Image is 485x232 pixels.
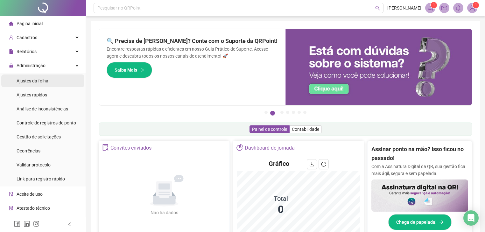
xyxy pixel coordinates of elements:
span: Ocorrências [17,148,40,153]
span: Cadastros [17,35,37,40]
span: arrow-right [439,220,444,224]
span: Gestão de solicitações [17,134,61,139]
span: Controle de registros de ponto [17,120,76,125]
span: arrow-right [140,68,144,72]
span: solution [9,206,13,210]
h2: Assinar ponto na mão? Isso ficou no passado! [371,145,468,163]
span: bell [455,5,461,11]
div: Open Intercom Messenger [463,210,479,226]
span: Atestado técnico [17,206,50,211]
span: audit [9,192,13,196]
button: 3 [280,111,284,114]
span: download [309,162,314,167]
span: mail [441,5,447,11]
div: Não há dados [135,209,193,216]
span: file [9,49,13,54]
sup: Atualize o seu contato no menu Meus Dados [473,2,479,8]
p: Encontre respostas rápidas e eficientes em nosso Guia Prático de Suporte. Acesse agora e descubra... [107,46,278,60]
button: Saiba Mais [107,62,152,78]
span: Análise de inconsistências [17,106,68,111]
button: Chega de papelada! [388,214,452,230]
span: Ajustes da folha [17,78,48,83]
div: Dashboard de jornada [245,143,295,153]
button: 6 [298,111,301,114]
span: Painel de controle [252,127,287,132]
button: 7 [303,111,306,114]
span: left [67,222,72,227]
span: home [9,21,13,26]
span: pie-chart [236,144,243,151]
span: Saiba Mais [115,67,137,74]
span: search [375,6,380,11]
span: [PERSON_NAME] [387,4,421,11]
sup: 1 [431,2,437,8]
button: 5 [292,111,295,114]
span: 1 [433,3,435,7]
span: user-add [9,35,13,40]
span: Chega de papelada! [396,219,437,226]
span: Página inicial [17,21,43,26]
span: Ajustes rápidos [17,92,47,97]
span: 1 [475,3,477,7]
span: Aceite de uso [17,192,43,197]
h4: Gráfico [269,159,289,168]
img: banner%2F0cf4e1f0-cb71-40ef-aa93-44bd3d4ee559.png [285,29,472,105]
img: 88790 [467,3,477,13]
button: 4 [286,111,289,114]
span: Contabilidade [292,127,319,132]
span: reload [321,162,326,167]
span: notification [427,5,433,11]
span: Administração [17,63,46,68]
span: solution [102,144,109,151]
div: Convites enviados [110,143,151,153]
button: 2 [270,111,275,116]
span: lock [9,63,13,68]
span: Validar protocolo [17,162,51,167]
span: Link para registro rápido [17,176,65,181]
p: Com a Assinatura Digital da QR, sua gestão fica mais ágil, segura e sem papelada. [371,163,468,177]
img: banner%2F02c71560-61a6-44d4-94b9-c8ab97240462.png [371,179,468,212]
span: Relatórios [17,49,37,54]
span: linkedin [24,221,30,227]
h2: 🔍 Precisa de [PERSON_NAME]? Conte com o Suporte da QRPoint! [107,37,278,46]
span: facebook [14,221,20,227]
span: instagram [33,221,39,227]
button: 1 [264,111,268,114]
